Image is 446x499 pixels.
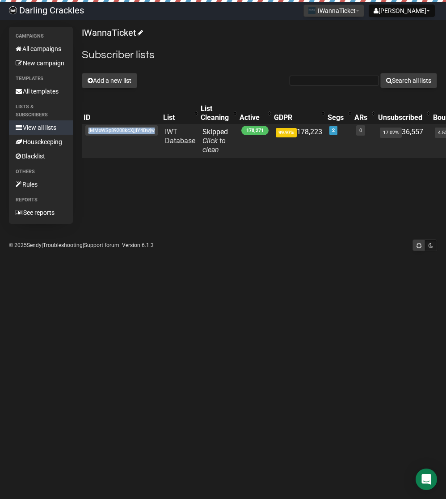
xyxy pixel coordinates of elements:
[353,102,376,124] th: ARs: No sort applied, activate to apply an ascending sort
[359,128,362,133] a: 0
[272,102,326,124] th: GDPR: No sort applied, activate to apply an ascending sort
[9,6,17,14] img: a5199ef85a574f23c5d8dbdd0683af66
[82,73,137,88] button: Add a new list
[84,242,119,248] a: Support forum
[165,128,195,145] a: IWT Database
[326,102,353,124] th: Segs: No sort applied, activate to apply an ascending sort
[308,7,316,14] img: 1.png
[82,27,142,38] a: IWannaTicket
[43,242,83,248] a: Troubleshooting
[9,166,73,177] li: Others
[376,102,431,124] th: Unsubscribed: No sort applied, activate to apply an ascending sort
[274,113,317,122] div: GDPR
[9,205,73,220] a: See reports
[9,240,154,250] p: © 2025 | | | Version 6.1.3
[9,84,73,98] a: All templates
[354,113,367,122] div: ARs
[163,113,190,122] div: List
[328,113,344,122] div: Segs
[9,56,73,70] a: New campaign
[9,195,73,205] li: Reports
[82,47,437,63] h2: Subscriber lists
[9,42,73,56] a: All campaigns
[9,102,73,120] li: Lists & subscribers
[85,125,158,136] span: jMMxWSp89208kcXjjIY4Bwjw
[199,102,238,124] th: List Cleaning: No sort applied, activate to apply an ascending sort
[276,128,297,137] span: 99.97%
[84,113,160,122] div: ID
[332,128,335,133] a: 2
[27,242,42,248] a: Sendy
[380,128,402,138] span: 17.02%
[9,149,73,163] a: Blacklist
[378,113,422,122] div: Unsubscribed
[380,73,437,88] button: Search all lists
[241,126,269,135] span: 178,271
[82,102,161,124] th: ID: No sort applied, sorting is disabled
[202,128,228,154] span: Skipped
[376,124,431,158] td: 36,557
[161,102,199,124] th: List: No sort applied, activate to apply an ascending sort
[303,4,364,17] button: IWannaTicket
[9,31,73,42] li: Campaigns
[272,124,326,158] td: 178,223
[9,73,73,84] li: Templates
[240,113,263,122] div: Active
[238,102,272,124] th: Active: No sort applied, activate to apply an ascending sort
[9,177,73,192] a: Rules
[369,4,435,17] button: [PERSON_NAME]
[9,120,73,135] a: View all lists
[202,136,226,154] a: Click to clean
[9,135,73,149] a: Housekeeping
[201,104,229,122] div: List Cleaning
[416,469,437,490] div: Open Intercom Messenger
